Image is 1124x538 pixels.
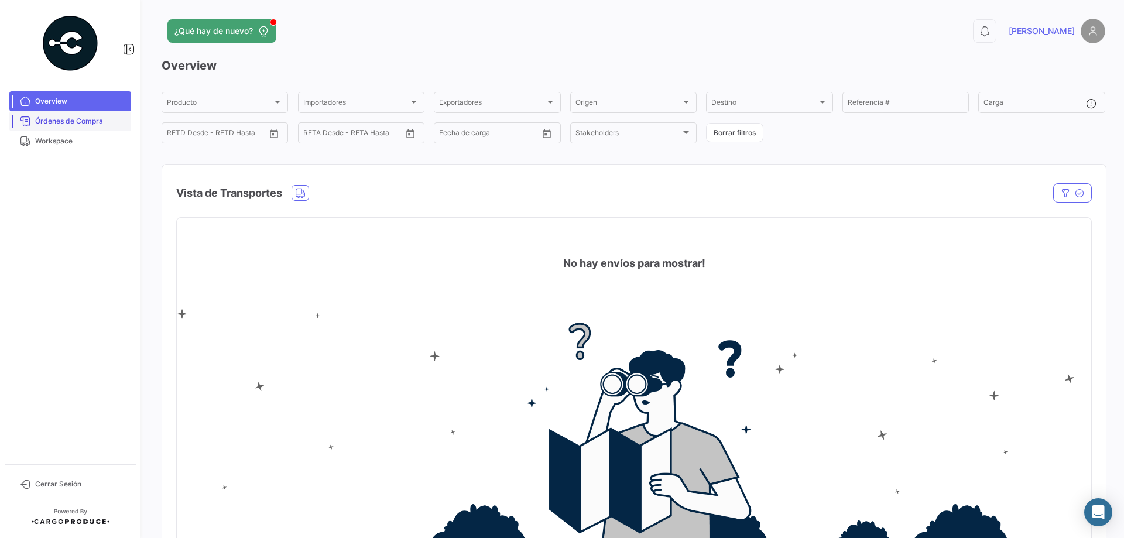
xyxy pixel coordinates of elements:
a: Workspace [9,131,131,151]
a: Órdenes de Compra [9,111,131,131]
input: Hasta [196,131,243,139]
input: Desde [439,131,460,139]
span: Exportadores [439,100,544,108]
span: Órdenes de Compra [35,116,126,126]
span: ¿Qué hay de nuevo? [174,25,253,37]
button: Borrar filtros [706,123,763,142]
h3: Overview [162,57,1105,74]
h4: No hay envíos para mostrar! [563,255,705,272]
img: powered-by.png [41,14,100,73]
span: Overview [35,96,126,107]
button: Open calendar [265,125,283,142]
span: Cerrar Sesión [35,479,126,489]
span: Origen [575,100,681,108]
span: Producto [167,100,272,108]
button: Open calendar [538,125,556,142]
input: Hasta [333,131,379,139]
span: Destino [711,100,817,108]
input: Desde [303,131,324,139]
span: Importadores [303,100,409,108]
a: Overview [9,91,131,111]
span: Stakeholders [575,131,681,139]
button: Open calendar [402,125,419,142]
input: Desde [167,131,188,139]
span: Workspace [35,136,126,146]
div: Abrir Intercom Messenger [1084,498,1112,526]
h4: Vista de Transportes [176,185,282,201]
span: [PERSON_NAME] [1009,25,1075,37]
img: placeholder-user.png [1081,19,1105,43]
input: Hasta [468,131,515,139]
button: Land [292,186,309,200]
button: ¿Qué hay de nuevo? [167,19,276,43]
